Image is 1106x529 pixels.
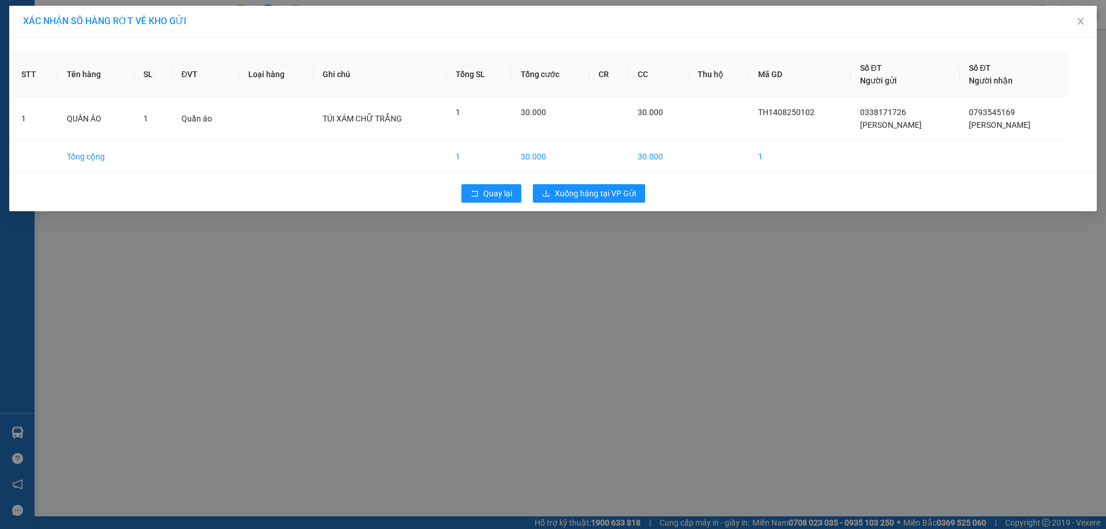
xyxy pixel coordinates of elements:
td: 30.000 [628,141,688,173]
th: SL [134,52,172,97]
td: 30.000 [512,141,589,173]
th: Tổng cước [512,52,589,97]
th: Tên hàng [58,52,134,97]
th: Loại hàng [239,52,313,97]
th: ĐVT [172,52,239,97]
th: CR [589,52,628,97]
span: [PERSON_NAME] [860,120,922,130]
th: Ghi chú [313,52,447,97]
button: Close [1065,6,1097,38]
span: Số ĐT [969,63,991,73]
th: Tổng SL [446,52,512,97]
span: 1 [143,114,148,123]
span: Quay lại [483,187,512,200]
span: download [542,189,550,199]
span: close [1076,17,1085,26]
span: 0338171726 [860,108,906,117]
span: Người gửi [860,76,897,85]
button: rollbackQuay lại [461,184,521,203]
th: CC [628,52,688,97]
span: 1 [456,108,460,117]
span: 30.000 [638,108,663,117]
td: 1 [749,141,851,173]
td: Tổng cộng [58,141,134,173]
span: TÚI XÁM CHỮ TRẮNG [323,114,402,123]
td: 1 [12,97,58,141]
span: Số ĐT [860,63,882,73]
span: 0793545169 [969,108,1015,117]
span: [PERSON_NAME] [969,120,1031,130]
button: downloadXuống hàng tại VP Gửi [533,184,645,203]
span: Người nhận [969,76,1013,85]
td: Quần áo [172,97,239,141]
span: TH1408250102 [758,108,815,117]
th: Mã GD [749,52,851,97]
span: 30.000 [521,108,546,117]
span: rollback [471,189,479,199]
td: 1 [446,141,512,173]
td: QUẦN ÁO [58,97,134,141]
th: STT [12,52,58,97]
th: Thu hộ [688,52,749,97]
span: XÁC NHẬN SỐ HÀNG RỚT VỀ KHO GỬI [23,16,187,26]
span: Xuống hàng tại VP Gửi [555,187,636,200]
